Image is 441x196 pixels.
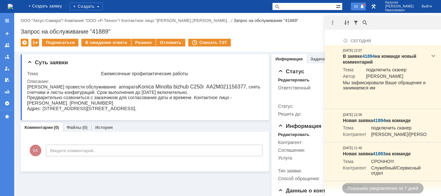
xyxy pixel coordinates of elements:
div: [DATE] 11:46 [343,146,362,151]
div: / [121,18,233,23]
div: Действия с уведомлениями [329,19,336,26]
div: Решить до: [278,111,351,117]
div: Контрагент: [278,140,351,145]
div: Соглашение: [278,148,351,153]
div: Создать [70,3,103,10]
a: Настройки [2,98,12,108]
div: Группировка уведомлений [343,19,351,26]
div: Услуга: [278,155,351,160]
div: Запрос на обслуживание "41889" [21,28,435,35]
div: [DATE] 12:06 [343,112,362,118]
a: 41893 [373,151,385,156]
div: Фильтрация [352,19,360,26]
div: Показаны уведомления за 7 дней [342,183,423,193]
td: Служебный/Сервисный отдел [366,165,427,177]
span: Информация [278,123,321,129]
a: Компания "ООО «Р-Техно»" [65,18,119,23]
td: подключить сканер [361,67,427,74]
div: Тема: [27,71,100,76]
a: Создать заявку [2,28,12,39]
div: Поиск по тексту [361,19,369,26]
td: Тема [343,159,366,165]
div: Ежемесячные профилактические работы [101,71,260,76]
a: Мои заявки [2,63,12,74]
div: Редактировать [278,77,309,83]
a: Мои согласования [2,75,12,85]
a: Перейти на домашнюю страницу [8,4,13,9]
span: Николаевич [385,8,414,12]
td: Контрагент [343,165,366,177]
strong: В заявке на команде новый комментарий [343,54,416,65]
td: Автор [343,74,361,80]
div: / [21,18,65,23]
div: Тип заявки: [278,168,351,173]
a: Контактное лицо "[PERSON_NAME] [PERSON_NAME]… [121,18,231,23]
a: Файлы [67,125,81,130]
a: Комментарии [25,125,53,130]
strong: Новая заявка на команде [343,151,411,156]
strong: Новая заявка на команде [343,118,411,123]
span: Калугин [385,1,414,5]
a: 41894 [362,54,375,59]
td: Тема [343,125,366,132]
div: Описание: [27,79,262,84]
div: Редактировать [278,132,309,137]
div: (0) [54,125,59,130]
span: 93 [352,4,360,9]
img: logo [8,4,13,9]
td: СРОЧНО!!! [366,159,427,165]
div: Ответственный: [278,85,351,90]
a: Задачи [311,57,325,61]
span: КА [30,145,41,156]
div: Статус: [278,104,351,109]
td: Контрагент [343,132,366,138]
div: Запрос на обслуживание "41889" [233,18,298,23]
span: Данные о контрагенте [278,188,346,194]
a: История [95,125,113,130]
span: Статус [278,68,304,75]
a: 41894 [373,118,385,123]
a: Перейти в интерфейс администратора [370,3,377,10]
span: [PERSON_NAME] [385,5,414,8]
td: Тема [343,67,361,74]
td: Мы зафиксировали Ваше обращение и занимаемся им С уважением, техническая поддержка AXUS [343,80,427,112]
span: [STREET_ADDRESS]. [60,22,109,27]
span: Суть заявки [27,59,68,66]
div: Сегодня [343,37,427,44]
a: Отчеты [2,87,12,97]
span: Расширенный поиск [336,3,342,9]
div: [DATE] 12:07 [343,48,362,53]
a: Заявки на командах [2,40,12,50]
td: [PERSON_NAME] [361,74,427,80]
a: ООО "Аксус-Самара" [21,18,62,23]
div: (0) [82,125,87,130]
div: Удалить [21,39,28,46]
div: / [65,18,121,23]
a: Заявки в моей ответственности [2,52,12,62]
a: Информация [275,57,303,61]
div: Работа с массовостью [31,39,39,46]
div: Развернуть [429,52,437,60]
div: Способ обращения: [278,176,351,181]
